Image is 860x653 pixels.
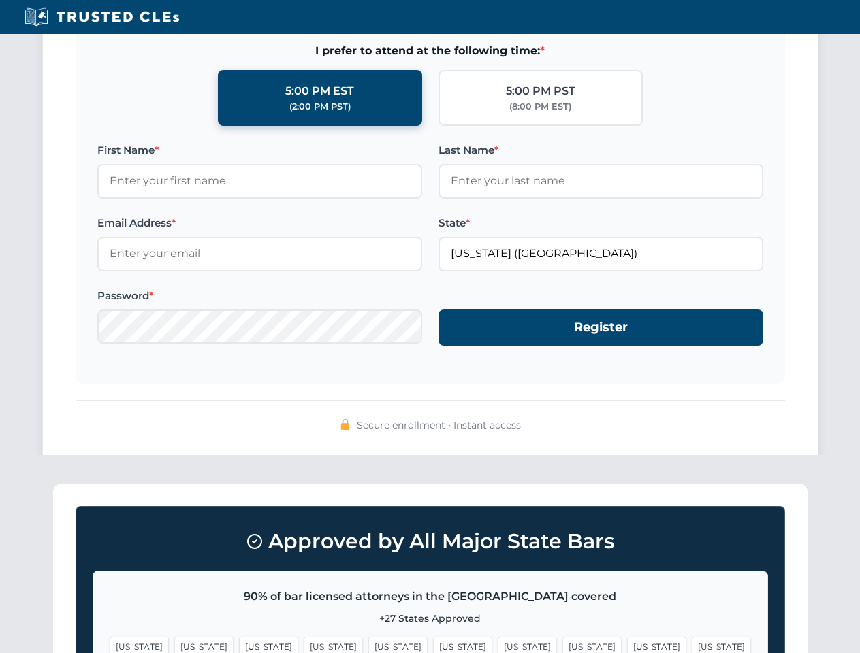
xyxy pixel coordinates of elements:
[439,309,763,346] button: Register
[110,588,751,605] p: 90% of bar licensed attorneys in the [GEOGRAPHIC_DATA] covered
[509,100,571,114] div: (8:00 PM EST)
[439,237,763,271] input: Florida (FL)
[97,42,763,60] span: I prefer to attend at the following time:
[439,142,763,158] label: Last Name
[289,100,351,114] div: (2:00 PM PST)
[340,419,351,430] img: 🔒
[97,237,422,271] input: Enter your email
[97,164,422,198] input: Enter your first name
[97,288,422,304] label: Password
[97,142,422,158] label: First Name
[93,523,768,560] h3: Approved by All Major State Bars
[439,215,763,231] label: State
[97,215,422,231] label: Email Address
[506,82,575,100] div: 5:00 PM PST
[20,7,183,27] img: Trusted CLEs
[357,418,521,433] span: Secure enrollment • Instant access
[285,82,354,100] div: 5:00 PM EST
[110,611,751,626] p: +27 States Approved
[439,164,763,198] input: Enter your last name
